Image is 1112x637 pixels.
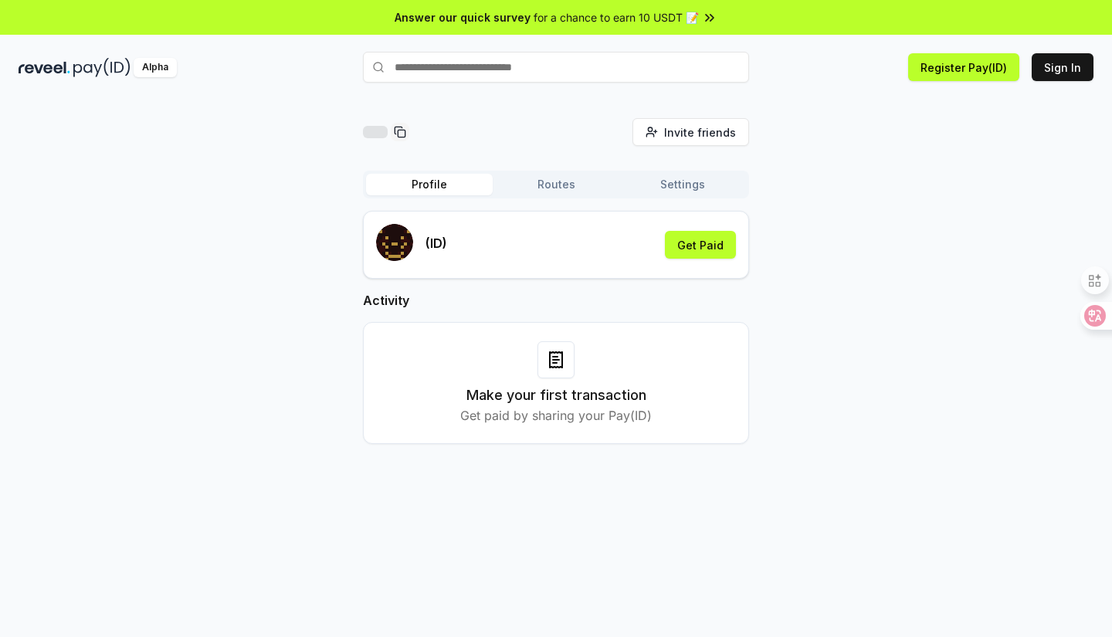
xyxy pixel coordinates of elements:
[395,9,531,25] span: Answer our quick survey
[460,406,652,425] p: Get paid by sharing your Pay(ID)
[73,58,131,77] img: pay_id
[134,58,177,77] div: Alpha
[366,174,493,195] button: Profile
[534,9,699,25] span: for a chance to earn 10 USDT 📝
[619,174,746,195] button: Settings
[908,53,1019,81] button: Register Pay(ID)
[665,231,736,259] button: Get Paid
[493,174,619,195] button: Routes
[425,234,447,252] p: (ID)
[1032,53,1093,81] button: Sign In
[632,118,749,146] button: Invite friends
[664,124,736,141] span: Invite friends
[466,385,646,406] h3: Make your first transaction
[19,58,70,77] img: reveel_dark
[363,291,749,310] h2: Activity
